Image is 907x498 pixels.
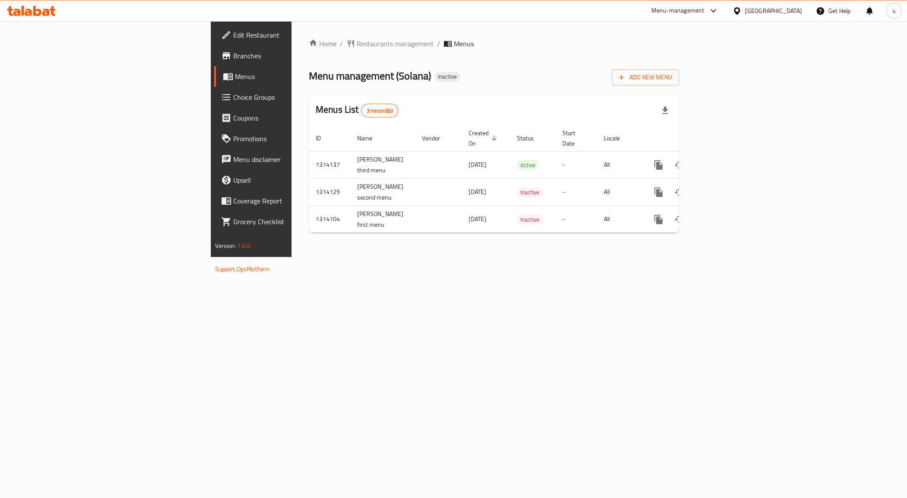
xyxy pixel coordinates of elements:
span: Menus [235,71,355,82]
span: Version: [215,240,236,251]
button: more [648,209,669,230]
span: Status [517,133,545,143]
span: Locale [604,133,631,143]
td: All [597,151,641,178]
span: Menu management ( Solana ) [309,66,431,86]
button: more [648,182,669,203]
td: - [555,178,597,206]
td: All [597,178,641,206]
span: Get support on: [215,255,255,266]
span: 1.0.0 [238,240,251,251]
span: Inactive [434,73,460,80]
button: Change Status [669,209,690,230]
li: / [437,38,440,49]
div: Inactive [434,72,460,82]
button: more [648,155,669,175]
span: [DATE] [469,159,486,170]
span: a [892,6,895,16]
span: 3 record(s) [362,107,398,115]
a: Promotions [214,128,362,149]
td: - [555,206,597,233]
div: Export file [655,100,675,121]
span: Active [517,160,539,170]
a: Menu disclaimer [214,149,362,170]
span: Upsell [233,175,355,185]
td: [PERSON_NAME] first menu [350,206,415,233]
span: Choice Groups [233,92,355,102]
a: Support.OpsPlatform [215,263,270,275]
span: Promotions [233,133,355,144]
span: Add New Menu [619,72,672,83]
span: Branches [233,51,355,61]
div: Inactive [517,214,543,225]
a: Restaurants management [346,38,434,49]
button: Change Status [669,182,690,203]
span: Start Date [562,128,587,149]
a: Edit Restaurant [214,25,362,45]
h2: Menus List [316,103,398,117]
span: Menus [454,38,474,49]
a: Coupons [214,108,362,128]
td: [PERSON_NAME] third menu [350,151,415,178]
span: Coupons [233,113,355,123]
div: Total records count [361,104,399,117]
span: Created On [469,128,500,149]
div: Menu-management [651,6,704,16]
span: Menu disclaimer [233,154,355,165]
td: - [555,151,597,178]
span: Edit Restaurant [233,30,355,40]
a: Upsell [214,170,362,190]
span: Vendor [422,133,451,143]
a: Coverage Report [214,190,362,211]
th: Actions [641,125,738,152]
span: Coverage Report [233,196,355,206]
span: Grocery Checklist [233,216,355,227]
a: Choice Groups [214,87,362,108]
span: Restaurants management [357,38,434,49]
span: Name [357,133,384,143]
div: [GEOGRAPHIC_DATA] [745,6,802,16]
nav: breadcrumb [309,38,679,49]
a: Branches [214,45,362,66]
button: Add New Menu [612,70,679,86]
td: [PERSON_NAME] second menu [350,178,415,206]
td: All [597,206,641,233]
span: ID [316,133,332,143]
a: Grocery Checklist [214,211,362,232]
button: Change Status [669,155,690,175]
span: Inactive [517,187,543,197]
span: Inactive [517,215,543,225]
table: enhanced table [309,125,738,233]
span: [DATE] [469,213,486,225]
a: Menus [214,66,362,87]
span: [DATE] [469,186,486,197]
